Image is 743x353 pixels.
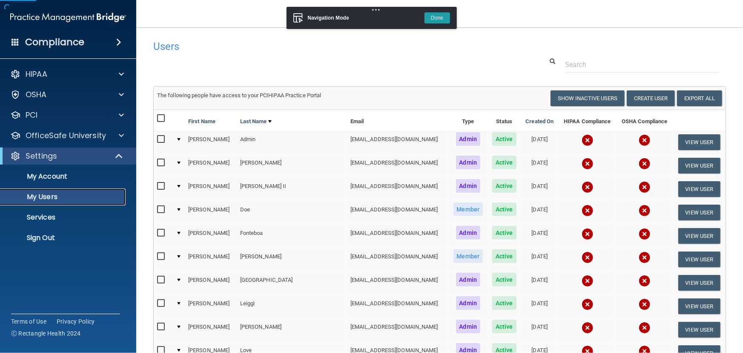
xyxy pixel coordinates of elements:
[565,57,720,72] input: Search
[678,275,720,291] button: View User
[492,249,516,263] span: Active
[347,224,448,248] td: [EMAIL_ADDRESS][DOMAIN_NAME]
[456,179,481,193] span: Admin
[456,320,481,333] span: Admin
[521,154,558,177] td: [DATE]
[582,275,594,287] img: cross.ca9f0e7f.svg
[551,90,625,106] button: Show Inactive Users
[521,130,558,154] td: [DATE]
[237,177,347,201] td: [PERSON_NAME] II
[185,154,237,177] td: [PERSON_NAME]
[11,317,46,326] a: Terms of Use
[185,318,237,341] td: [PERSON_NAME]
[456,132,481,146] span: Admin
[347,248,448,271] td: [EMAIL_ADDRESS][DOMAIN_NAME]
[237,295,347,318] td: Leiggi
[617,110,673,130] th: OSHA Compliance
[237,248,347,271] td: [PERSON_NAME]
[153,41,482,52] h4: Users
[456,273,481,286] span: Admin
[237,130,347,154] td: Admin
[57,317,95,326] a: Privacy Policy
[185,248,237,271] td: [PERSON_NAME]
[639,228,651,240] img: cross.ca9f0e7f.svg
[347,271,448,295] td: [EMAIL_ADDRESS][DOMAIN_NAME]
[492,320,516,333] span: Active
[521,224,558,248] td: [DATE]
[492,226,516,240] span: Active
[26,69,47,79] p: HIPAA
[492,273,516,286] span: Active
[492,156,516,169] span: Active
[582,252,594,263] img: cross.ca9f0e7f.svg
[492,296,516,310] span: Active
[157,92,321,98] span: The following people have access to your PCIHIPAA Practice Portal
[456,156,481,169] span: Admin
[456,296,481,310] span: Admin
[521,271,558,295] td: [DATE]
[582,158,594,170] img: cross.ca9f0e7f.svg
[639,275,651,287] img: cross.ca9f0e7f.svg
[678,181,720,197] button: View User
[521,318,558,341] td: [DATE]
[26,151,57,161] p: Settings
[521,248,558,271] td: [DATE]
[237,224,347,248] td: Fonteboa
[453,249,483,263] span: Member
[185,201,237,224] td: [PERSON_NAME]
[26,110,37,120] p: PCI
[10,130,124,141] a: OfficeSafe University
[559,110,617,130] th: HIPAA Compliance
[582,205,594,217] img: cross.ca9f0e7f.svg
[185,295,237,318] td: [PERSON_NAME]
[347,318,448,341] td: [EMAIL_ADDRESS][DOMAIN_NAME]
[488,110,521,130] th: Status
[521,295,558,318] td: [DATE]
[639,134,651,146] img: cross.ca9f0e7f.svg
[492,179,516,193] span: Active
[240,116,272,127] a: Last Name
[582,322,594,334] img: cross.ca9f0e7f.svg
[237,201,347,224] td: Doe
[347,110,448,130] th: Email
[185,130,237,154] td: [PERSON_NAME]
[492,132,516,146] span: Active
[25,36,84,48] h4: Compliance
[6,172,122,181] p: My Account
[453,203,483,216] span: Member
[185,177,237,201] td: [PERSON_NAME]
[582,181,594,193] img: cross.ca9f0e7f.svg
[237,271,347,295] td: [GEOGRAPHIC_DATA]
[6,213,122,222] p: Services
[26,130,106,141] p: OfficeSafe University
[678,205,720,220] button: View User
[678,158,720,174] button: View User
[639,252,651,263] img: cross.ca9f0e7f.svg
[10,69,124,79] a: HIPAA
[6,193,122,201] p: My Users
[185,271,237,295] td: [PERSON_NAME]
[582,228,594,240] img: cross.ca9f0e7f.svg
[678,228,720,244] button: View User
[347,295,448,318] td: [EMAIL_ADDRESS][DOMAIN_NAME]
[10,9,126,26] img: PMB logo
[347,201,448,224] td: [EMAIL_ADDRESS][DOMAIN_NAME]
[627,90,675,106] button: Create User
[10,90,124,100] a: OSHA
[347,130,448,154] td: [EMAIL_ADDRESS][DOMAIN_NAME]
[237,318,347,341] td: [PERSON_NAME]
[678,252,720,267] button: View User
[521,201,558,224] td: [DATE]
[582,298,594,310] img: cross.ca9f0e7f.svg
[639,181,651,193] img: cross.ca9f0e7f.svg
[526,116,554,127] a: Created On
[347,154,448,177] td: [EMAIL_ADDRESS][DOMAIN_NAME]
[639,158,651,170] img: cross.ca9f0e7f.svg
[521,177,558,201] td: [DATE]
[639,205,651,217] img: cross.ca9f0e7f.svg
[677,90,722,106] a: Export All
[10,110,124,120] a: PCI
[678,134,720,150] button: View User
[185,224,237,248] td: [PERSON_NAME]
[188,116,215,127] a: First Name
